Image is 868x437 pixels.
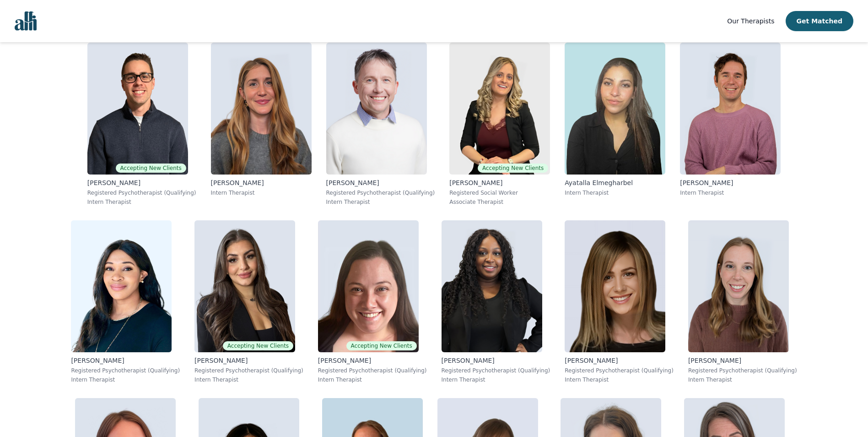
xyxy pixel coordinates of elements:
img: Rojean_Tasbihdoust [194,220,295,352]
a: Liz_Zaranyika[PERSON_NAME]Registered Psychotherapist (Qualifying)Intern Therapist [64,213,187,391]
a: Qualia_Reed[PERSON_NAME]Intern Therapist [673,35,788,213]
p: Intern Therapist [87,198,196,206]
p: Intern Therapist [442,376,550,383]
img: Megan_Van Der Merwe [211,43,312,175]
p: Intern Therapist [565,189,665,197]
img: Sheneka_Myers [442,220,542,352]
p: Registered Psychotherapist (Qualifying) [318,367,427,374]
img: Lauren_De Rijcke [688,220,789,352]
p: Registered Social Worker [449,189,550,197]
p: Intern Therapist [565,376,674,383]
a: Lauren_De Rijcke[PERSON_NAME]Registered Psychotherapist (Qualifying)Intern Therapist [681,213,804,391]
p: [PERSON_NAME] [87,178,196,187]
span: Accepting New Clients [478,164,548,173]
a: Nechama_Zuchter[PERSON_NAME]Registered Psychotherapist (Qualifying)Intern Therapist [557,213,681,391]
a: Ayatalla_ElmegharbelAyatalla ElmegharbelIntern Therapist [557,35,673,213]
button: Get Matched [786,11,853,31]
img: Liz_Zaranyika [71,220,172,352]
p: [PERSON_NAME] [680,178,781,187]
p: Intern Therapist [326,198,435,206]
p: Registered Psychotherapist (Qualifying) [442,367,550,374]
p: Intern Therapist [688,376,797,383]
a: Megan_Van Der Merwe[PERSON_NAME]Intern Therapist [204,35,319,213]
span: Accepting New Clients [346,341,417,350]
p: [PERSON_NAME] [326,178,435,187]
a: Sheneka_Myers[PERSON_NAME]Registered Psychotherapist (Qualifying)Intern Therapist [434,213,558,391]
span: Our Therapists [727,17,774,25]
img: Rana_James [449,43,550,175]
p: Registered Psychotherapist (Qualifying) [565,367,674,374]
p: [PERSON_NAME] [442,356,550,365]
p: Intern Therapist [194,376,303,383]
a: Rojean_TasbihdoustAccepting New Clients[PERSON_NAME]Registered Psychotherapist (Qualifying)Intern... [187,213,311,391]
p: Associate Therapist [449,198,550,206]
p: [PERSON_NAME] [565,356,674,365]
a: Jennifer_WeberAccepting New Clients[PERSON_NAME]Registered Psychotherapist (Qualifying)Intern The... [311,213,434,391]
p: [PERSON_NAME] [194,356,303,365]
p: Registered Psychotherapist (Qualifying) [326,189,435,197]
a: Our Therapists [727,16,774,27]
img: Marc_Sommerville [326,43,427,175]
p: [PERSON_NAME] [211,178,312,187]
img: Nechama_Zuchter [565,220,665,352]
p: Intern Therapist [680,189,781,197]
p: Registered Psychotherapist (Qualifying) [194,367,303,374]
p: Registered Psychotherapist (Qualifying) [688,367,797,374]
p: Intern Therapist [318,376,427,383]
img: Qualia_Reed [680,43,781,175]
p: Registered Psychotherapist (Qualifying) [71,367,180,374]
img: alli logo [15,11,37,31]
img: Jennifer_Weber [318,220,419,352]
a: Rana_JamesAccepting New Clients[PERSON_NAME]Registered Social WorkerAssociate Therapist [442,35,557,213]
span: Accepting New Clients [116,164,186,173]
p: Intern Therapist [71,376,180,383]
p: [PERSON_NAME] [71,356,180,365]
p: Ayatalla Elmegharbel [565,178,665,187]
a: Ethan_BraunAccepting New Clients[PERSON_NAME]Registered Psychotherapist (Qualifying)Intern Therapist [80,35,204,213]
span: Accepting New Clients [223,341,293,350]
p: [PERSON_NAME] [449,178,550,187]
img: Ethan_Braun [87,43,188,175]
p: [PERSON_NAME] [688,356,797,365]
p: Intern Therapist [211,189,312,197]
img: Ayatalla_Elmegharbel [565,43,665,175]
a: Marc_Sommerville[PERSON_NAME]Registered Psychotherapist (Qualifying)Intern Therapist [319,35,442,213]
p: Registered Psychotherapist (Qualifying) [87,189,196,197]
p: [PERSON_NAME] [318,356,427,365]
